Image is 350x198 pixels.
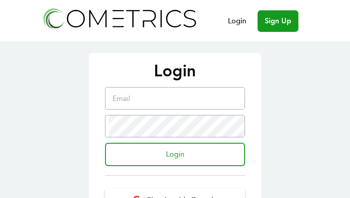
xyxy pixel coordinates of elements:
p: Login [98,62,252,80]
img: Cometrics logo [41,5,198,31]
a: Sign Up [258,10,298,32]
a: Login [228,16,246,26]
input: Email [109,88,245,109]
input: Login [105,143,245,166]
